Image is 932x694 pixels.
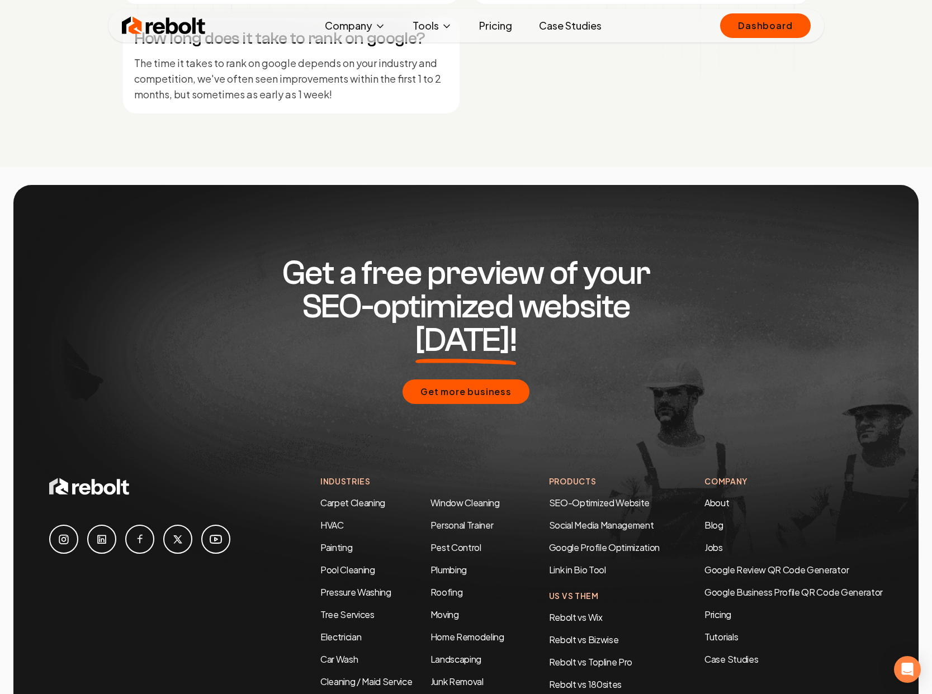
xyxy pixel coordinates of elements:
a: Junk Removal [430,676,484,687]
a: Painting [320,541,352,553]
a: Personal Trainer [430,519,494,531]
a: Rebolt vs Bizwise [549,634,619,645]
p: The time it takes to rank on google depends on your industry and competition, we've often seen im... [134,55,448,102]
h2: Get a free preview of your SEO-optimized website [252,256,681,357]
a: Dashboard [720,13,810,38]
a: About [704,497,729,508]
a: Window Cleaning [430,497,500,508]
a: Tutorials [704,630,883,644]
img: Footer construction [13,185,919,614]
a: Car Wash [320,653,358,665]
div: Open Intercom Messenger [894,656,921,683]
a: Home Remodeling [430,631,504,643]
a: Pricing [704,608,883,621]
h4: Company [704,476,883,487]
h4: Industries [320,476,504,487]
a: Case Studies [530,15,611,37]
a: Google Business Profile QR Code Generator [704,586,883,598]
a: Pricing [470,15,521,37]
a: Pool Cleaning [320,564,375,576]
a: Google Profile Optimization [549,541,660,553]
a: Case Studies [704,653,883,666]
a: Rebolt vs 180sites [549,678,622,690]
button: Tools [404,15,461,37]
a: Plumbing [430,564,467,576]
h4: Products [549,476,660,487]
a: SEO-Optimized Website [549,497,650,508]
a: Blog [704,519,723,531]
a: Electrician [320,631,361,643]
a: Google Review QR Code Generator [704,564,849,576]
a: Jobs [704,541,723,553]
a: Rebolt vs Wix [549,611,603,623]
a: Carpet Cleaning [320,497,385,508]
button: Get more business [403,379,529,404]
h4: Us Vs Them [549,590,660,602]
a: Roofing [430,586,463,598]
a: Moving [430,609,459,620]
a: Rebolt vs Topline Pro [549,656,632,668]
a: Landscaping [430,653,481,665]
a: Link in Bio Tool [549,564,606,576]
button: Company [316,15,395,37]
a: HVAC [320,519,344,531]
a: Tree Services [320,609,375,620]
a: Cleaning / Maid Service [320,676,413,687]
img: Rebolt Logo [122,15,206,37]
a: Social Media Management [549,519,654,531]
a: Pressure Washing [320,586,391,598]
span: [DATE]! [415,324,517,357]
a: Pest Control [430,541,481,553]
